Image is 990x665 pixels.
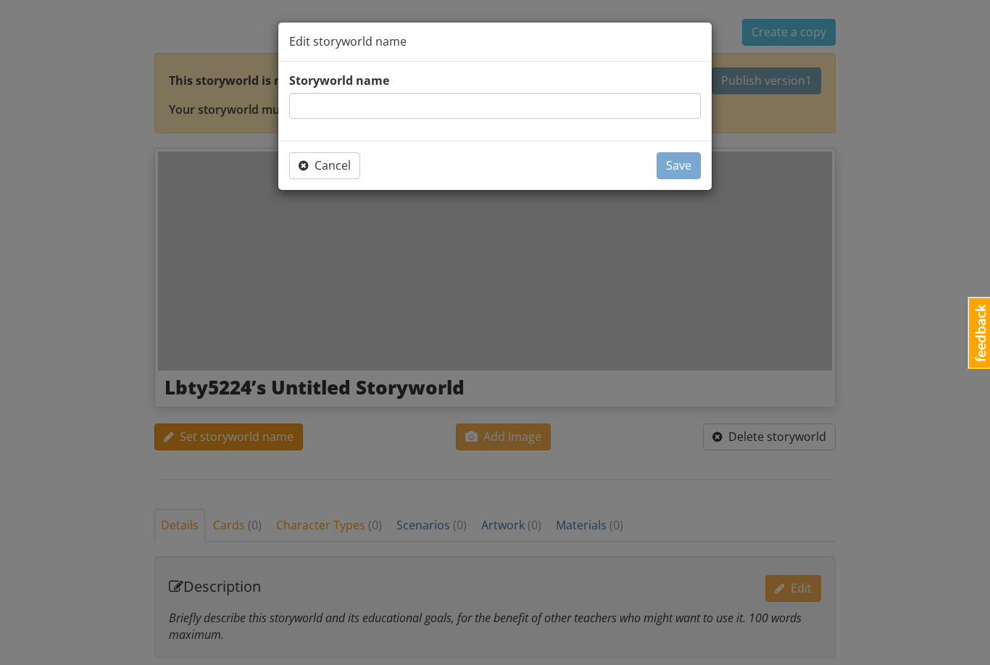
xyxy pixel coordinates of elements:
[666,157,691,173] span: Save
[289,73,389,89] label: Storyworld name
[657,152,701,179] button: Save
[299,157,351,173] span: Cancel
[278,22,712,62] div: Edit storyworld name
[289,152,360,179] button: Cancel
